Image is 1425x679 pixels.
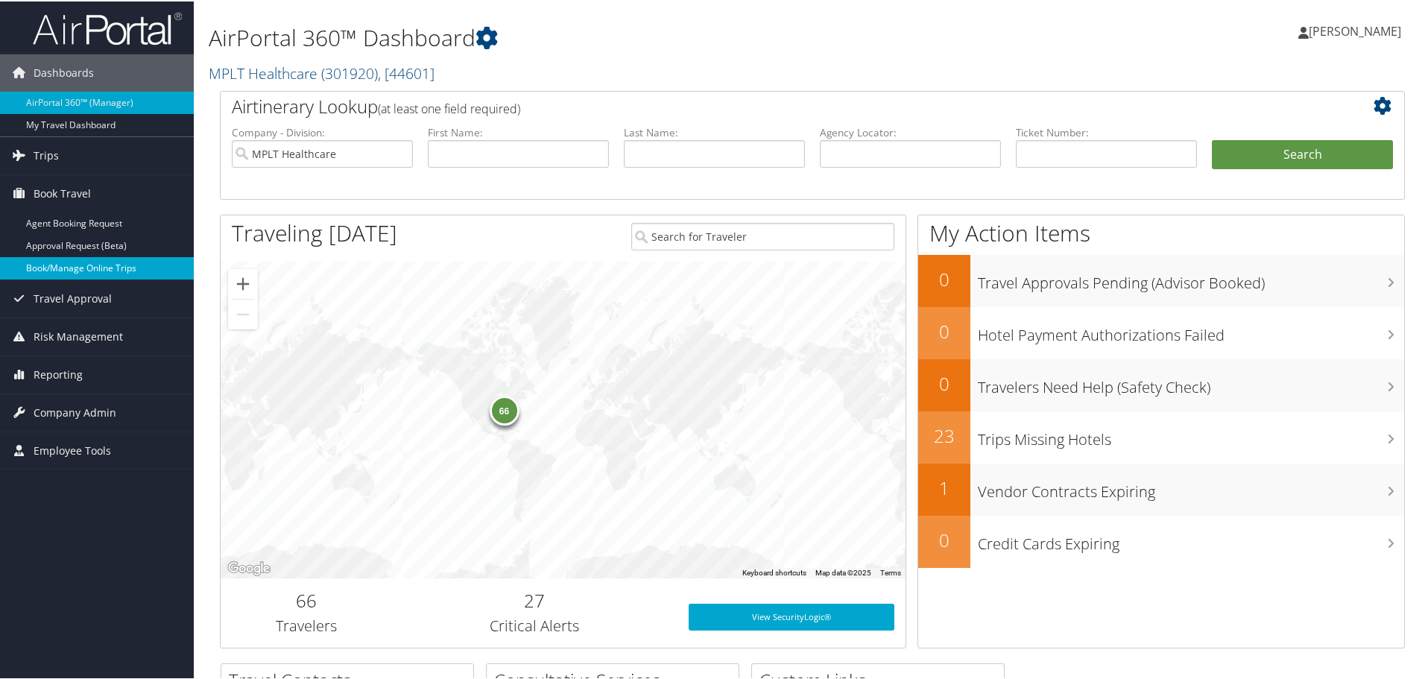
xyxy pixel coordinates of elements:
[918,514,1404,566] a: 0Credit Cards Expiring
[918,265,970,291] h2: 0
[34,174,91,211] span: Book Travel
[918,462,1404,514] a: 1Vendor Contracts Expiring
[918,410,1404,462] a: 23Trips Missing Hotels
[232,92,1295,118] h2: Airtinerary Lookup
[209,62,435,82] a: MPLT Healthcare
[34,355,83,392] span: Reporting
[1212,139,1393,168] button: Search
[880,567,901,575] a: Terms (opens in new tab)
[378,99,520,116] span: (at least one field required)
[34,393,116,430] span: Company Admin
[918,253,1404,306] a: 0Travel Approvals Pending (Advisor Booked)
[624,124,805,139] label: Last Name:
[1298,7,1416,52] a: [PERSON_NAME]
[232,614,381,635] h3: Travelers
[34,53,94,90] span: Dashboards
[489,394,519,424] div: 66
[33,10,182,45] img: airportal-logo.png
[224,558,274,577] a: Open this area in Google Maps (opens a new window)
[232,587,381,612] h2: 66
[631,221,894,249] input: Search for Traveler
[403,614,666,635] h3: Critical Alerts
[232,216,397,247] h1: Traveling [DATE]
[403,587,666,612] h2: 27
[1309,22,1401,38] span: [PERSON_NAME]
[978,316,1404,344] h3: Hotel Payment Authorizations Failed
[918,526,970,552] h2: 0
[815,567,871,575] span: Map data ©2025
[209,21,1014,52] h1: AirPortal 360™ Dashboard
[742,566,806,577] button: Keyboard shortcuts
[978,368,1404,397] h3: Travelers Need Help (Safety Check)
[918,358,1404,410] a: 0Travelers Need Help (Safety Check)
[1016,124,1197,139] label: Ticket Number:
[378,62,435,82] span: , [ 44601 ]
[34,431,111,468] span: Employee Tools
[228,268,258,297] button: Zoom in
[918,216,1404,247] h1: My Action Items
[34,136,59,173] span: Trips
[978,473,1404,501] h3: Vendor Contracts Expiring
[918,474,970,499] h2: 1
[918,422,970,447] h2: 23
[34,317,123,354] span: Risk Management
[918,370,970,395] h2: 0
[232,124,413,139] label: Company - Division:
[918,306,1404,358] a: 0Hotel Payment Authorizations Failed
[428,124,609,139] label: First Name:
[228,298,258,328] button: Zoom out
[689,602,894,629] a: View SecurityLogic®
[224,558,274,577] img: Google
[978,264,1404,292] h3: Travel Approvals Pending (Advisor Booked)
[978,420,1404,449] h3: Trips Missing Hotels
[34,279,112,316] span: Travel Approval
[321,62,378,82] span: ( 301920 )
[918,318,970,343] h2: 0
[820,124,1001,139] label: Agency Locator:
[978,525,1404,553] h3: Credit Cards Expiring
